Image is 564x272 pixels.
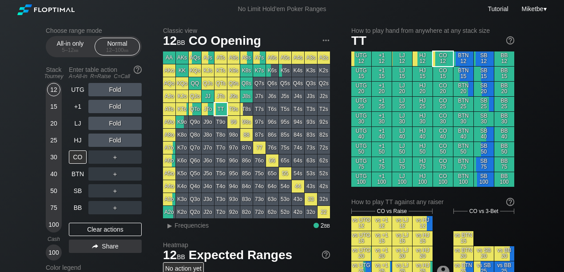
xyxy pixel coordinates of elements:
[318,142,330,154] div: 72s
[279,154,291,167] div: 65s
[488,5,508,12] a: Tutorial
[163,180,175,193] div: A4o
[292,142,304,154] div: 74s
[372,112,392,126] div: +1 30
[202,129,214,141] div: J8o
[189,129,201,141] div: Q8o
[305,167,317,180] div: 53s
[163,103,175,115] div: ATo
[433,51,453,66] div: CO 12
[474,127,494,142] div: SB 40
[227,167,240,180] div: 95o
[202,77,214,90] div: QJs
[69,184,87,197] div: SB
[240,167,253,180] div: 85o
[351,27,514,34] h2: How to play hand from anywhere at any stack size
[453,51,473,66] div: BTN 12
[253,193,266,205] div: 73o
[453,157,473,172] div: BTN 75
[351,157,371,172] div: UTG 75
[474,112,494,126] div: SB 30
[189,51,201,64] div: AQs
[253,90,266,102] div: J7s
[372,67,392,81] div: +1 15
[318,129,330,141] div: 82s
[69,201,87,214] div: BB
[214,51,227,64] div: ATs
[227,154,240,167] div: 96o
[202,180,214,193] div: J4o
[318,103,330,115] div: T2s
[266,51,278,64] div: A6s
[47,246,60,259] div: 100
[69,83,87,96] div: UTG
[202,193,214,205] div: J3o
[163,116,175,128] div: A9o
[292,206,304,218] div: 42o
[88,83,142,96] div: Fold
[474,67,494,81] div: SB 15
[227,142,240,154] div: 97o
[202,64,214,77] div: KJs
[279,206,291,218] div: 52o
[163,27,330,34] h2: Classic view
[453,127,473,142] div: BTN 40
[189,77,201,90] div: QQ
[189,142,201,154] div: Q7o
[266,193,278,205] div: 63o
[214,90,227,102] div: JTs
[163,193,175,205] div: A3o
[253,64,266,77] div: K7s
[187,34,262,49] span: CO Opening
[318,90,330,102] div: J2s
[494,51,514,66] div: BB 12
[42,73,65,79] div: Tourney
[494,142,514,157] div: BB 50
[433,97,453,111] div: CO 25
[433,67,453,81] div: CO 15
[453,172,473,187] div: BTN 100
[189,193,201,205] div: Q3o
[505,197,515,207] img: help.32db89a4.svg
[413,112,433,126] div: HJ 30
[292,116,304,128] div: 94s
[372,51,392,66] div: +1 12
[253,206,266,218] div: 72o
[318,206,330,218] div: 22
[522,5,544,12] span: Miketbe
[279,51,291,64] div: A5s
[69,73,142,79] div: A=All-in R=Raise C=Call
[372,157,392,172] div: +1 75
[253,116,266,128] div: 97s
[189,103,201,115] div: QTo
[372,127,392,142] div: +1 40
[176,116,188,128] div: K9o
[453,82,473,96] div: BTN 20
[189,64,201,77] div: KQs
[351,67,371,81] div: UTG 15
[266,64,278,77] div: K6s
[505,35,515,45] img: help.32db89a4.svg
[266,129,278,141] div: 86s
[176,154,188,167] div: K6o
[214,77,227,90] div: QTs
[453,67,473,81] div: BTN 15
[69,150,87,164] div: CO
[189,167,201,180] div: Q5o
[240,142,253,154] div: 87o
[305,77,317,90] div: Q3s
[474,172,494,187] div: SB 100
[97,38,138,55] div: Normal
[176,167,188,180] div: K5o
[92,244,98,249] img: share.864f2f62.svg
[292,180,304,193] div: 44
[279,193,291,205] div: 53o
[305,116,317,128] div: 93s
[202,103,214,115] div: JTo
[305,206,317,218] div: 32o
[321,35,331,45] img: ellipsis.fd386fe8.svg
[47,167,60,181] div: 40
[292,103,304,115] div: T4s
[177,37,185,47] span: bb
[47,83,60,96] div: 12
